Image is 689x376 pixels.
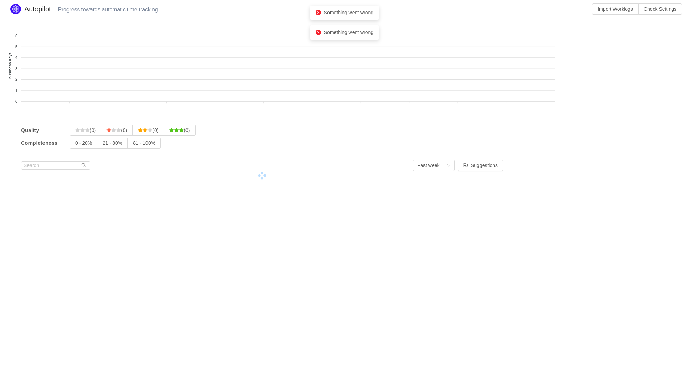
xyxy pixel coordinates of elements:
i: icon: star [174,128,179,133]
h2: Autopilot [24,4,408,14]
i: icon: close-circle [316,10,321,15]
tspan: 4 [15,55,17,60]
i: icon: star [143,128,148,133]
i: icon: star [169,128,174,133]
tspan: 5 [15,45,17,49]
small: Progress towards automatic time tracking [51,7,158,13]
input: Search [21,161,90,170]
button: icon: flagSuggestions [458,160,503,171]
tspan: 0 [15,99,17,103]
span: (0) [106,127,127,133]
i: icon: star [148,128,152,133]
i: icon: star [106,128,111,133]
i: icon: star [111,128,116,133]
i: icon: star [75,128,80,133]
i: icon: search [81,163,86,168]
span: 81 - 100% [133,140,155,146]
i: icon: star [179,128,184,133]
tspan: 2 [15,77,17,81]
i: icon: star [138,128,143,133]
i: icon: star [85,128,90,133]
i: icon: close-circle [316,30,321,35]
span: Quality [21,127,39,133]
tspan: 6 [15,34,17,38]
span: 0 - 20% [75,140,92,146]
img: Quantify [10,4,21,14]
button: Import Worklogs [592,3,639,15]
span: 21 - 80% [103,140,122,146]
text: business days [8,52,12,79]
span: Something went wrong [324,30,373,35]
span: (0) [75,127,96,133]
span: Something went wrong [324,10,373,15]
i: icon: star [80,128,85,133]
span: (0) [138,127,158,133]
tspan: 1 [15,88,17,93]
span: Completeness [21,140,57,146]
div: Past week [417,160,440,171]
button: Check Settings [638,3,682,15]
span: (0) [169,127,190,133]
i: icon: star [116,128,121,133]
tspan: 3 [15,66,17,71]
i: icon: down [446,163,451,168]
